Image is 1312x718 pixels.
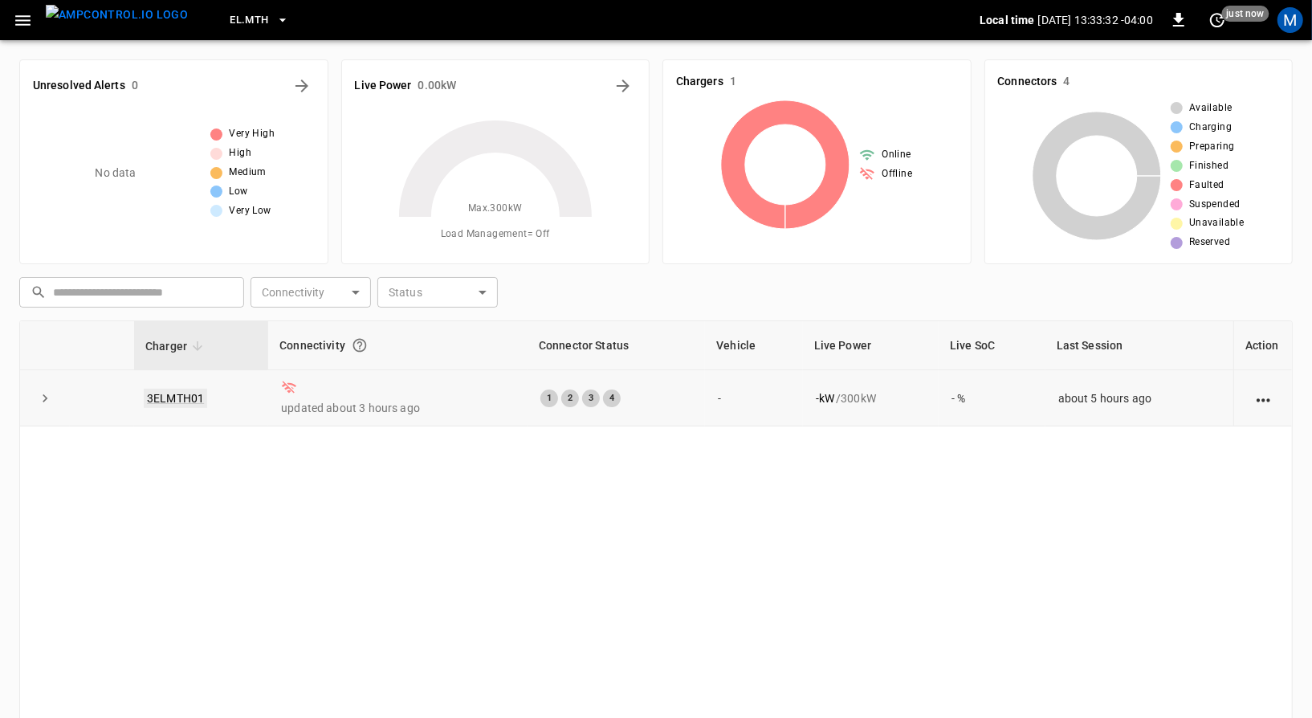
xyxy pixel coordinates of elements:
[1222,6,1269,22] span: just now
[145,337,208,356] span: Charger
[561,390,579,407] div: 2
[1045,370,1233,426] td: about 5 hours ago
[289,73,315,99] button: All Alerts
[730,73,736,91] h6: 1
[229,165,266,181] span: Medium
[46,5,188,25] img: ampcontrol.io logo
[582,390,600,407] div: 3
[1064,73,1070,91] h6: 4
[882,147,911,163] span: Online
[355,77,412,95] h6: Live Power
[1189,177,1224,194] span: Faulted
[1189,100,1233,116] span: Available
[144,389,207,408] a: 3ELMTH01
[223,5,295,36] button: EL.MTH
[95,165,136,182] p: No data
[345,331,374,360] button: Connection between the charger and our software.
[418,77,457,95] h6: 0.00 kW
[705,321,802,370] th: Vehicle
[1253,390,1273,406] div: action cell options
[816,390,834,406] p: - kW
[229,145,251,161] span: High
[603,390,621,407] div: 4
[33,386,57,410] button: expand row
[230,11,268,30] span: EL.MTH
[229,184,247,200] span: Low
[1277,7,1303,33] div: profile-icon
[610,73,636,99] button: Energy Overview
[33,77,125,95] h6: Unresolved Alerts
[468,201,523,217] span: Max. 300 kW
[882,166,912,182] span: Offline
[1189,197,1241,213] span: Suspended
[1038,12,1153,28] p: [DATE] 13:33:32 -04:00
[1204,7,1230,33] button: set refresh interval
[281,400,515,416] p: updated about 3 hours ago
[1233,321,1292,370] th: Action
[1189,139,1235,155] span: Preparing
[980,12,1035,28] p: Local time
[229,126,275,142] span: Very High
[676,73,723,91] h6: Chargers
[998,73,1057,91] h6: Connectors
[1189,158,1228,174] span: Finished
[441,226,550,243] span: Load Management = Off
[705,370,802,426] td: -
[279,331,516,360] div: Connectivity
[1189,120,1232,136] span: Charging
[528,321,705,370] th: Connector Status
[229,203,271,219] span: Very Low
[540,390,558,407] div: 1
[1045,321,1233,370] th: Last Session
[816,390,926,406] div: / 300 kW
[803,321,939,370] th: Live Power
[939,370,1045,426] td: - %
[939,321,1045,370] th: Live SoC
[1189,215,1244,231] span: Unavailable
[132,77,138,95] h6: 0
[1189,235,1230,251] span: Reserved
